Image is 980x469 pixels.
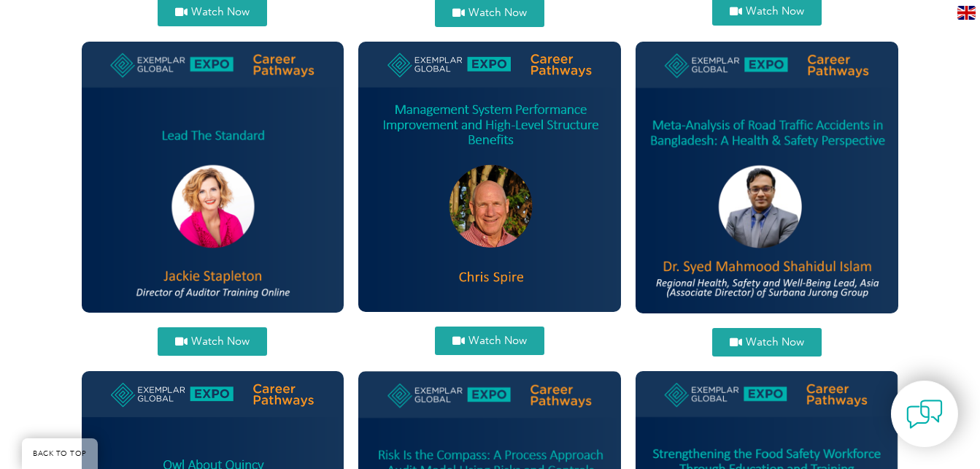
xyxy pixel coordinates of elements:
[22,438,98,469] a: BACK TO TOP
[746,337,804,348] span: Watch Now
[957,6,976,20] img: en
[191,7,250,18] span: Watch Now
[158,327,267,356] a: Watch Now
[468,7,527,18] span: Watch Now
[636,42,898,313] img: Syed
[435,327,544,355] a: Watch Now
[191,336,250,347] span: Watch Now
[906,396,943,432] img: contact-chat.png
[468,335,527,346] span: Watch Now
[358,42,621,312] img: Spire
[82,42,344,313] img: jackie
[712,328,822,356] a: Watch Now
[746,6,804,17] span: Watch Now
